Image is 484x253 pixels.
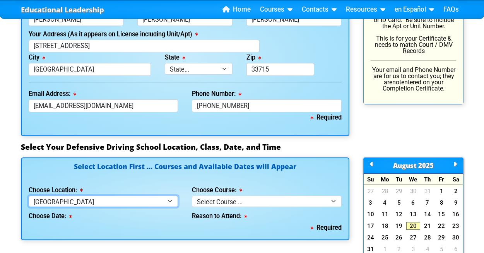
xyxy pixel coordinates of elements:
[392,199,406,207] a: 5
[440,4,462,15] a: FAQs
[434,199,449,207] a: 8
[449,234,463,241] a: 30
[418,161,434,170] span: 2025
[29,99,178,112] input: myname@domain.com
[219,4,254,15] a: Home
[364,222,378,230] a: 17
[29,40,260,53] input: 123 Street Name
[21,3,104,16] a: Educational Leadership
[165,55,185,61] label: State
[364,174,378,185] div: Su
[392,222,406,230] a: 19
[378,187,392,195] a: 28
[449,210,463,218] a: 16
[449,199,463,207] a: 9
[246,13,342,26] input: Last Name
[420,234,434,241] a: 28
[392,234,406,241] a: 26
[246,63,314,76] input: 33123
[434,210,449,218] a: 15
[420,199,434,207] a: 7
[406,187,421,195] a: 30
[364,234,378,241] a: 24
[364,199,378,207] a: 3
[392,187,406,195] a: 29
[392,210,406,218] a: 12
[392,4,437,15] a: en Español
[192,99,342,112] input: Where we can reach you
[378,174,392,185] div: Mo
[378,245,392,253] a: 1
[311,224,342,231] b: Required
[364,187,378,195] a: 27
[449,187,463,195] a: 2
[406,234,421,241] a: 27
[371,5,456,54] p: Enter your name and address as it appears on your License or ID Card. Be sure to include the Apt ...
[378,222,392,230] a: 18
[406,245,421,253] a: 3
[343,4,388,15] a: Resources
[434,222,449,230] a: 22
[378,210,392,218] a: 11
[364,210,378,218] a: 10
[378,199,392,207] a: 4
[392,174,406,185] div: Tu
[29,91,76,97] label: Email Address:
[393,161,417,170] span: August
[449,222,463,230] a: 23
[392,79,401,86] u: not
[192,187,242,193] label: Choose Course:
[364,245,378,253] a: 31
[29,31,198,38] label: Your Address (As it appears on License including Unit/Apt)
[246,55,261,61] label: Zip
[406,174,421,185] div: We
[29,187,83,193] label: Choose Location:
[434,174,449,185] div: Fr
[29,63,151,76] input: Tallahassee
[420,210,434,218] a: 14
[449,174,463,185] div: Sa
[420,245,434,253] a: 4
[137,13,233,26] input: Middle Name
[420,174,434,185] div: Th
[192,91,241,97] label: Phone Number:
[192,213,247,219] label: Reason to Attend:
[21,142,463,152] h3: Select Your Defensive Driving School Location, Class, Date, and Time
[378,234,392,241] a: 25
[434,245,449,253] a: 5
[406,222,421,230] a: 20
[420,187,434,195] a: 31
[434,234,449,241] a: 29
[392,245,406,253] a: 2
[29,213,72,219] label: Choose Date:
[29,55,45,61] label: City
[311,114,342,121] b: Required
[299,4,340,15] a: Contacts
[434,187,449,195] a: 1
[371,67,456,92] p: Your email and Phone Number are for us to contact you; they are entered on your Completion Certif...
[406,199,421,207] a: 6
[406,210,421,218] a: 13
[420,222,434,230] a: 21
[29,13,124,26] input: First Name
[449,245,463,253] a: 6
[29,163,342,179] h4: Select Location First ... Courses and Available Dates will Appear
[257,4,296,15] a: Courses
